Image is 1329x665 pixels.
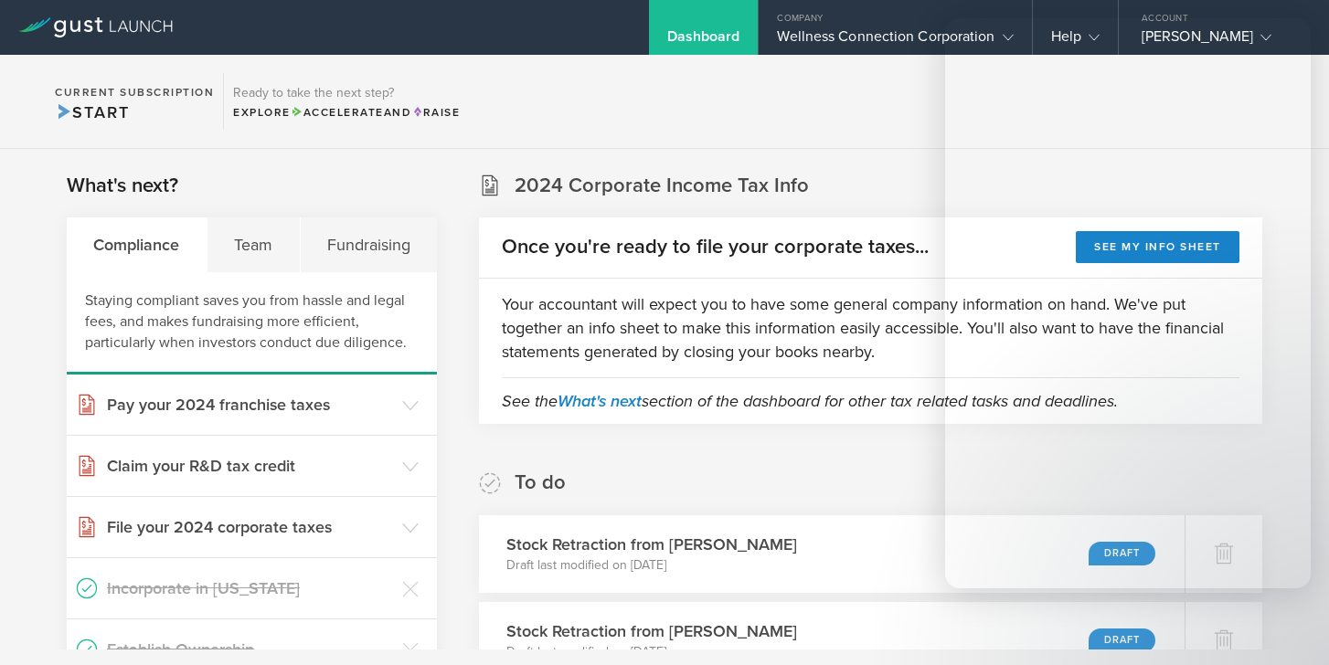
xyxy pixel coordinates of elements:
[107,515,393,539] h3: File your 2024 corporate taxes
[207,217,301,272] div: Team
[301,217,438,272] div: Fundraising
[502,391,1118,411] em: See the section of the dashboard for other tax related tasks and deadlines.
[1089,628,1155,652] div: Draft
[291,106,384,119] span: Accelerate
[502,234,929,260] h2: Once you're ready to file your corporate taxes...
[107,454,393,478] h3: Claim your R&D tax credit
[67,173,178,199] h2: What's next?
[107,393,393,417] h3: Pay your 2024 franchise taxes
[777,27,1013,55] div: Wellness Connection Corporation
[945,18,1311,588] iframe: Intercom live chat
[55,102,129,122] span: Start
[55,87,214,98] h2: Current Subscription
[233,104,460,121] div: Explore
[411,106,460,119] span: Raise
[67,217,207,272] div: Compliance
[1267,603,1311,647] iframe: Intercom live chat
[515,173,809,199] h2: 2024 Corporate Income Tax Info
[502,292,1239,364] p: Your accountant will expect you to have some general company information on hand. We've put toget...
[558,391,642,411] a: What's next
[233,87,460,100] h3: Ready to take the next step?
[667,27,740,55] div: Dashboard
[506,556,797,575] p: Draft last modified on [DATE]
[223,73,469,130] div: Ready to take the next step?ExploreAccelerateandRaise
[107,576,393,600] h3: Incorporate in [US_STATE]
[515,470,566,496] h2: To do
[291,106,412,119] span: and
[506,619,797,643] h3: Stock Retraction from [PERSON_NAME]
[506,533,797,556] h3: Stock Retraction from [PERSON_NAME]
[107,638,393,661] h3: Establish Ownership
[67,272,437,375] div: Staying compliant saves you from hassle and legal fees, and makes fundraising more efficient, par...
[506,643,797,661] p: Draft last modified on [DATE]
[479,515,1185,593] div: Stock Retraction from [PERSON_NAME]Draft last modified on [DATE]Draft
